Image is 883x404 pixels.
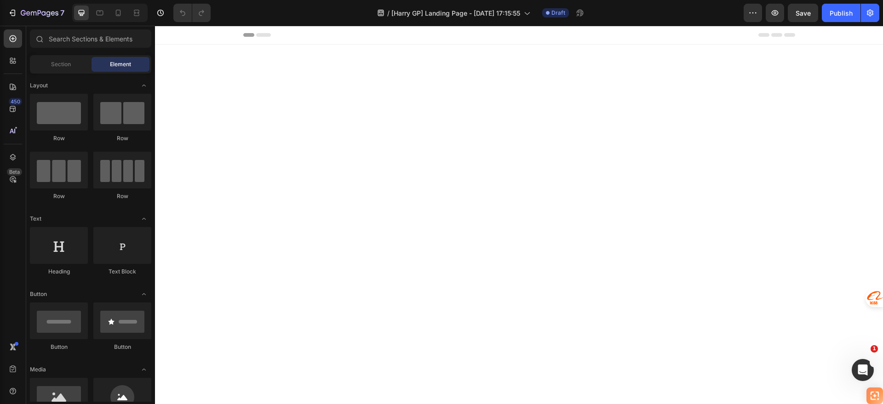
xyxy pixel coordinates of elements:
[93,134,151,142] div: Row
[30,267,88,276] div: Heading
[796,9,811,17] span: Save
[391,8,520,18] span: [Harry GP] Landing Page - [DATE] 17:15:55
[30,29,151,48] input: Search Sections & Elements
[30,343,88,351] div: Button
[551,9,565,17] span: Draft
[830,8,853,18] div: Publish
[30,81,48,90] span: Layout
[93,267,151,276] div: Text Block
[30,290,47,298] span: Button
[7,168,22,176] div: Beta
[387,8,390,18] span: /
[137,78,151,93] span: Toggle open
[852,359,874,381] iframe: Intercom live chat
[788,4,818,22] button: Save
[110,60,131,68] span: Element
[30,192,88,200] div: Row
[871,345,878,353] span: 1
[93,343,151,351] div: Button
[60,7,64,18] p: 7
[9,98,22,105] div: 450
[822,4,860,22] button: Publish
[137,362,151,377] span: Toggle open
[137,287,151,302] span: Toggle open
[93,192,151,200] div: Row
[30,134,88,142] div: Row
[155,26,883,404] iframe: Design area
[30,365,46,374] span: Media
[30,215,41,223] span: Text
[51,60,71,68] span: Section
[173,4,211,22] div: Undo/Redo
[4,4,69,22] button: 7
[137,211,151,226] span: Toggle open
